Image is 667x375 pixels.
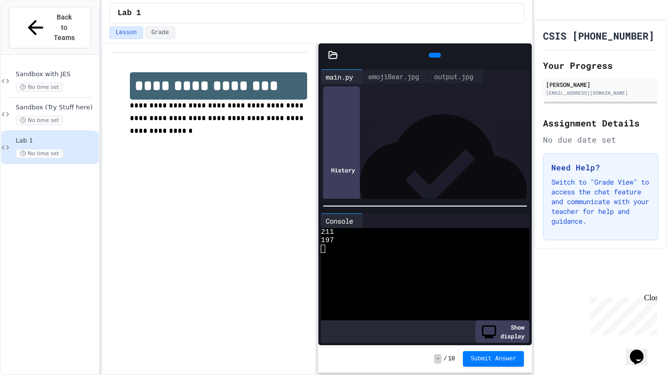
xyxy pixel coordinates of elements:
[53,12,76,43] span: Back to Teams
[321,216,358,226] div: Console
[145,26,175,39] button: Grade
[551,177,650,226] p: Switch to "Grade View" to access the chat feature and communicate with your teacher for help and ...
[321,213,363,228] div: Console
[16,149,63,158] span: No time set
[16,70,97,79] span: Sandbox with JES
[434,354,441,364] span: -
[546,80,655,89] div: [PERSON_NAME]
[16,83,63,92] span: No time set
[16,137,97,145] span: Lab 1
[543,116,658,130] h2: Assignment Details
[476,320,529,343] div: Show display
[551,162,650,173] h3: Need Help?
[16,116,63,125] span: No time set
[321,72,358,82] div: main.py
[463,351,524,367] button: Submit Answer
[543,134,658,146] div: No due date set
[109,26,143,39] button: Lesson
[323,86,360,253] div: History
[9,7,91,48] button: Back to Teams
[4,4,67,62] div: Chat with us now!Close
[363,69,429,84] div: emojiBear.jpg
[321,228,334,236] span: 211
[586,293,657,335] iframe: chat widget
[626,336,657,365] iframe: chat widget
[546,89,655,97] div: [EMAIL_ADDRESS][DOMAIN_NAME]
[321,69,363,84] div: main.py
[118,7,141,19] span: Lab 1
[16,104,97,112] span: Sandbox (Try Stuff here)
[448,355,455,363] span: 10
[471,355,517,363] span: Submit Answer
[543,29,654,42] h1: CSIS [PHONE_NUMBER]
[363,71,424,82] div: emojiBear.jpg
[543,59,658,72] h2: Your Progress
[429,69,483,84] div: output.jpg
[429,71,478,82] div: output.jpg
[321,236,334,245] span: 197
[443,355,447,363] span: /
